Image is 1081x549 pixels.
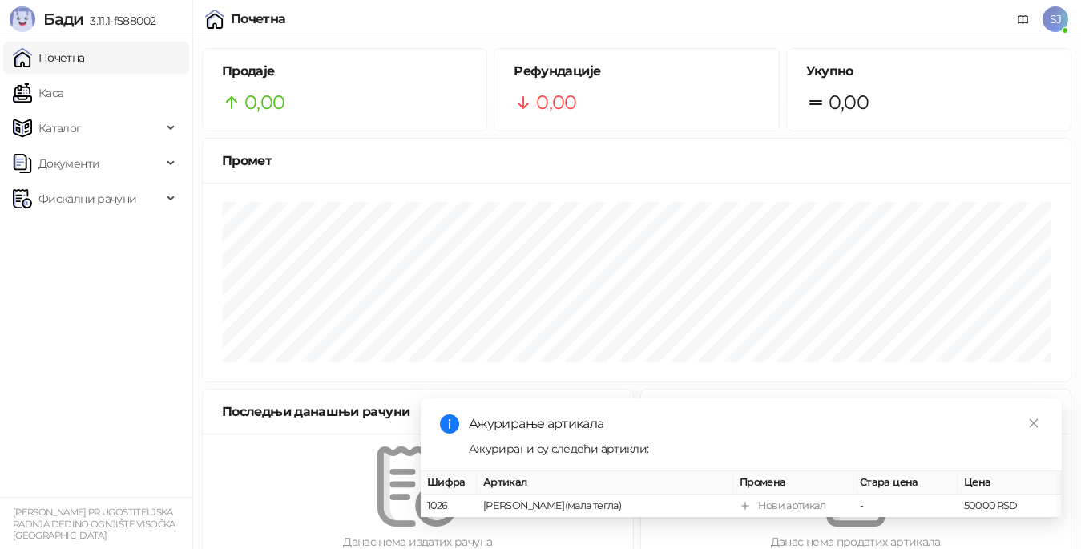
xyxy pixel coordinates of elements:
[43,10,83,29] span: Бади
[477,471,733,495] th: Артикал
[469,440,1043,458] div: Ажурирани су следећи артикли:
[829,87,869,118] span: 0,00
[1010,6,1036,32] a: Документација
[440,414,459,434] span: info-circle
[231,13,286,26] div: Почетна
[83,14,155,28] span: 3.11.1-f588002
[38,112,82,144] span: Каталог
[222,62,467,81] h5: Продаје
[806,62,1051,81] h5: Укупно
[477,495,733,518] td: [PERSON_NAME](мала тегла)
[514,62,759,81] h5: Рефундације
[853,471,958,495] th: Стара цена
[469,414,1043,434] div: Ажурирање артикала
[13,507,175,541] small: [PERSON_NAME] PR UGOSTITELJSKA RADNJA DEDINO OGNJIŠTE VISOČKA [GEOGRAPHIC_DATA]
[733,471,853,495] th: Промена
[421,495,477,518] td: 1026
[853,495,958,518] td: -
[958,495,1062,518] td: 500,00 RSD
[222,151,1051,171] div: Промет
[536,87,576,118] span: 0,00
[38,147,99,180] span: Документи
[1028,418,1039,429] span: close
[958,471,1062,495] th: Цена
[758,498,825,514] div: Нови артикал
[1043,6,1068,32] span: SJ
[244,87,284,118] span: 0,00
[10,6,35,32] img: Logo
[421,471,477,495] th: Шифра
[38,183,136,215] span: Фискални рачуни
[13,42,85,74] a: Почетна
[1025,414,1043,432] a: Close
[13,77,63,109] a: Каса
[222,402,469,422] div: Последњи данашњи рачуни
